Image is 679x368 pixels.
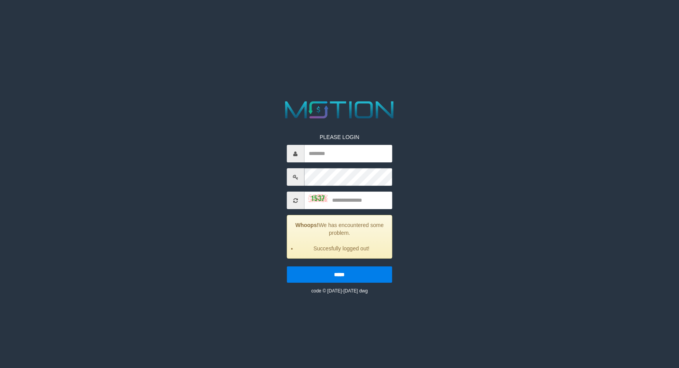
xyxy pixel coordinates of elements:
[308,194,327,202] img: captcha
[296,222,319,228] strong: Whoops!
[287,215,392,259] div: We has encountered some problem.
[287,133,392,141] p: PLEASE LOGIN
[297,245,386,252] li: Succesfully logged out!
[280,98,399,121] img: MOTION_logo.png
[311,288,367,294] small: code © [DATE]-[DATE] dwg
